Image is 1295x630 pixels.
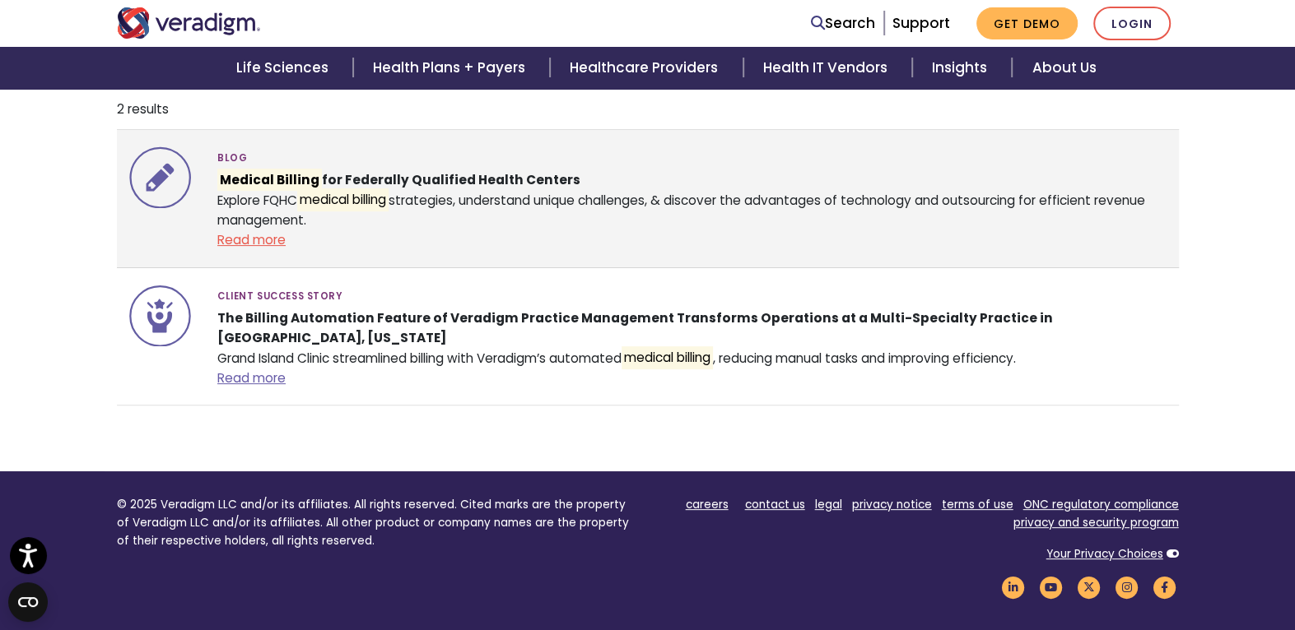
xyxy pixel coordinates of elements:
[976,7,1078,39] a: Get Demo
[852,497,932,512] a: privacy notice
[129,146,191,208] img: icon-search-insights-blog-posts.svg
[129,285,191,346] img: icon-search-insights-client-success-story.svg
[217,169,580,191] strong: for Federally Qualified Health Centers
[743,47,912,89] a: Health IT Vendors
[8,582,48,622] button: Open CMP widget
[811,12,875,35] a: Search
[550,47,743,89] a: Healthcare Providers
[980,512,1275,610] iframe: Drift Chat Widget
[117,90,1179,130] li: 2 results
[217,285,342,308] span: Client Success Story
[353,47,550,89] a: Health Plans + Payers
[117,496,636,549] p: © 2025 Veradigm LLC and/or its affiliates. All rights reserved. Cited marks are the property of V...
[1093,7,1171,40] a: Login
[1012,47,1116,89] a: About Us
[297,188,389,211] mark: medical billing
[205,146,1179,251] div: Explore FQHC strategies, understand unique challenges, & discover the advantages of technology an...
[942,497,1013,512] a: terms of use
[217,309,1053,346] strong: The Billing Automation Feature of Veradigm Practice Management Transforms Operations at a Multi-S...
[815,497,842,512] a: legal
[217,169,322,191] mark: Medical Billing
[912,47,1012,89] a: Insights
[205,285,1179,389] div: Grand Island Clinic streamlined billing with Veradigm’s automated , reducing manual tasks and imp...
[117,7,261,39] img: Veradigm logo
[217,146,247,170] span: Blog
[745,497,805,512] a: contact us
[217,47,353,89] a: Life Sciences
[1023,497,1179,512] a: ONC regulatory compliance
[622,346,713,368] mark: medical billing
[217,369,286,387] a: Read more
[686,497,729,512] a: careers
[217,231,286,248] a: Read more
[892,13,950,33] a: Support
